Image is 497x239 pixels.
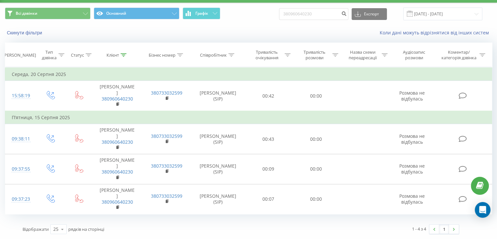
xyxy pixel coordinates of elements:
[292,184,340,214] td: 00:00
[151,133,182,139] a: 380733032599
[149,52,175,58] div: Бізнес номер
[346,49,380,61] div: Назва схеми переадресації
[352,8,387,20] button: Експорт
[475,202,490,218] div: Open Intercom Messenger
[183,8,220,19] button: Графік
[41,49,57,61] div: Тип дзвінка
[102,169,133,175] a: 380960640230
[399,193,425,205] span: Розмова не відбулась
[107,52,119,58] div: Клієнт
[5,30,45,36] button: Скинути фільтри
[245,154,292,184] td: 00:09
[102,96,133,102] a: 380960640230
[16,11,37,16] span: Всі дзвінки
[3,52,36,58] div: [PERSON_NAME]
[251,49,283,61] div: Тривалість очікування
[279,8,348,20] input: Пошук за номером
[292,81,340,111] td: 00:00
[92,81,142,111] td: [PERSON_NAME]
[191,184,245,214] td: [PERSON_NAME] (SIP)
[5,68,492,81] td: Середа, 20 Серпня 2025
[102,139,133,145] a: 380960640230
[92,154,142,184] td: [PERSON_NAME]
[200,52,227,58] div: Співробітник
[53,226,58,232] div: 25
[68,226,104,232] span: рядків на сторінці
[92,124,142,154] td: [PERSON_NAME]
[5,8,91,19] button: Всі дзвінки
[245,184,292,214] td: 00:07
[191,124,245,154] td: [PERSON_NAME] (SIP)
[12,163,29,175] div: 09:37:55
[395,49,433,61] div: Аудіозапис розмови
[71,52,84,58] div: Статус
[298,49,331,61] div: Тривалість розмови
[399,163,425,175] span: Розмова не відбулась
[399,90,425,102] span: Розмова не відбулась
[94,8,179,19] button: Основний
[102,199,133,205] a: 380960640230
[380,29,492,36] a: Коли дані можуть відрізнятися вiд інших систем
[245,124,292,154] td: 00:43
[23,226,49,232] span: Відображати
[399,133,425,145] span: Розмова не відбулась
[92,184,142,214] td: [PERSON_NAME]
[292,154,340,184] td: 00:00
[151,163,182,169] a: 380733032599
[151,90,182,96] a: 380733032599
[412,226,426,232] div: 1 - 4 з 4
[151,193,182,199] a: 380733032599
[5,111,492,124] td: П’ятниця, 15 Серпня 2025
[439,49,478,61] div: Коментар/категорія дзвінка
[439,225,449,234] a: 1
[292,124,340,154] td: 00:00
[12,133,29,145] div: 09:38:11
[195,11,208,16] span: Графік
[245,81,292,111] td: 00:42
[191,81,245,111] td: [PERSON_NAME] (SIP)
[191,154,245,184] td: [PERSON_NAME] (SIP)
[12,89,29,102] div: 15:58:19
[12,193,29,206] div: 09:37:23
